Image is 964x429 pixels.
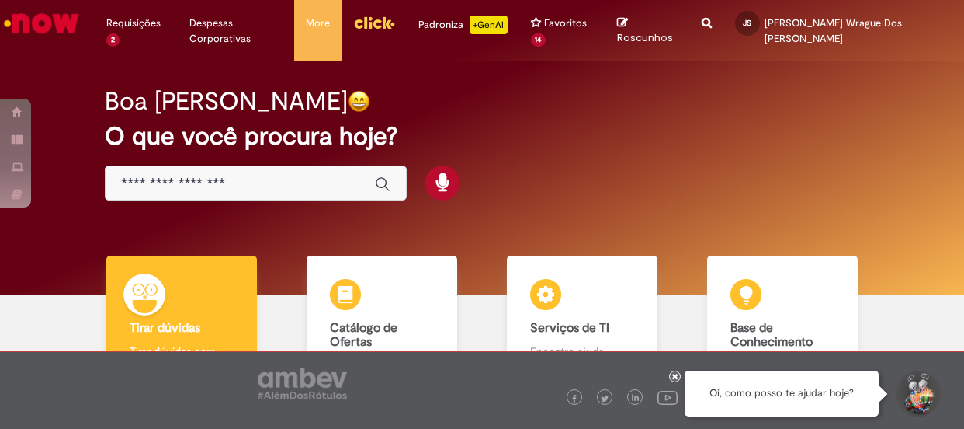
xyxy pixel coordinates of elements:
img: ServiceNow [2,8,81,39]
p: +GenAi [470,16,508,34]
h2: Boa [PERSON_NAME] [105,88,348,115]
img: click_logo_yellow_360x200.png [353,11,395,34]
img: logo_footer_youtube.png [657,387,678,407]
img: happy-face.png [348,90,370,113]
a: Base de Conhecimento Consulte e aprenda [682,256,883,390]
a: Rascunhos [617,16,678,45]
a: Tirar dúvidas Tirar dúvidas com Lupi Assist e Gen Ai [81,256,282,390]
p: Tirar dúvidas com Lupi Assist e Gen Ai [130,344,233,375]
h2: O que você procura hoje? [105,123,858,150]
b: Catálogo de Ofertas [330,320,397,350]
span: JS [743,18,751,28]
img: logo_footer_twitter.png [601,395,609,403]
b: Serviços de TI [530,320,609,336]
span: More [306,16,330,31]
span: 14 [531,33,546,47]
a: Serviços de TI Encontre ajuda [482,256,682,390]
span: [PERSON_NAME] Wrague Dos [PERSON_NAME] [765,16,902,45]
div: Padroniza [418,16,508,34]
p: Encontre ajuda [530,344,633,359]
span: Favoritos [544,16,587,31]
img: logo_footer_linkedin.png [632,394,640,403]
span: Requisições [106,16,161,31]
span: Rascunhos [617,30,673,45]
button: Iniciar Conversa de Suporte [894,371,941,417]
img: logo_footer_facebook.png [570,395,578,403]
span: Despesas Corporativas [189,16,283,47]
div: Oi, como posso te ajudar hoje? [685,371,879,417]
a: Catálogo de Ofertas Abra uma solicitação [282,256,482,390]
span: 2 [106,33,120,47]
img: logo_footer_ambev_rotulo_gray.png [258,368,347,399]
b: Base de Conhecimento [730,320,813,350]
b: Tirar dúvidas [130,320,200,336]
